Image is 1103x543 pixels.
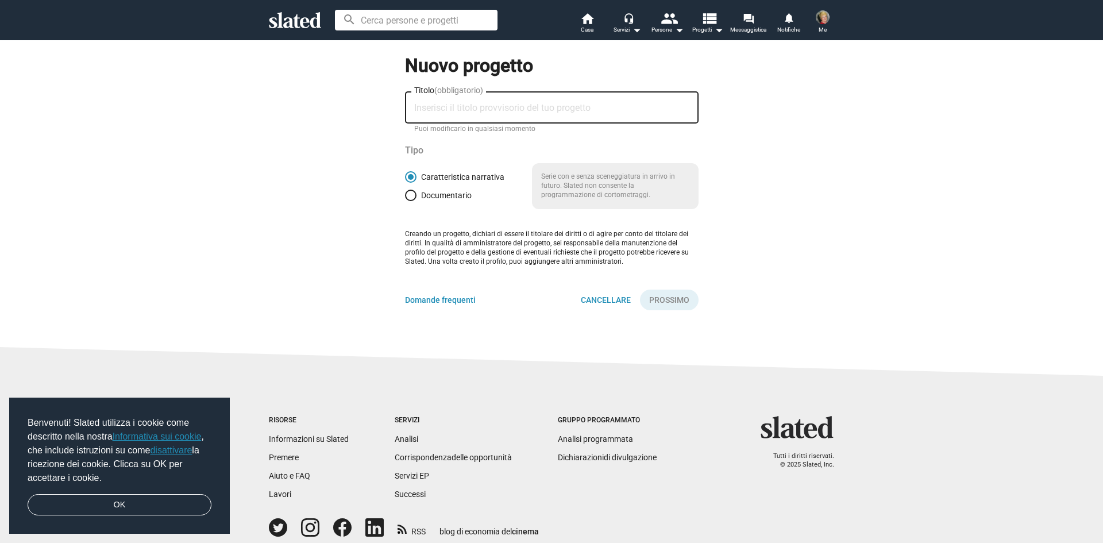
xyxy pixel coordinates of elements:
[541,172,675,199] font: Serie con e senza sceneggiatura in arrivo in futuro. Slated non consente la programmazione di cor...
[558,453,657,462] a: Dichiarazionidi divulgazione
[630,23,643,37] mat-icon: arrow_drop_down
[405,295,476,305] font: Domande frequenti
[649,295,689,305] font: Prossimo
[819,26,827,33] font: Me
[395,434,418,444] a: Analisi
[777,26,800,33] font: Notifiche
[769,11,809,37] a: Notifiche
[688,11,728,37] button: Progetti
[773,452,834,468] font: Tutti i diritti riservati. © 2025 Slated, Inc.
[661,10,677,26] mat-icon: people
[452,453,512,462] font: delle opportunità
[269,471,310,480] a: Aiuto e FAQ
[783,12,794,23] mat-icon: notifications
[743,13,754,24] mat-icon: forum
[558,453,604,462] font: Dichiarazioni
[335,10,497,30] input: Cerca persone e progetti
[414,125,535,133] font: Puoi modificarlo in qualsiasi momento
[558,434,633,444] a: Analisi programmata
[395,453,452,462] font: Corrispondenza
[395,416,419,424] font: Servizi
[512,527,539,536] font: cinema
[712,23,726,37] mat-icon: arrow_drop_down
[28,445,199,483] font: la ricezione dei cookie. Clicca su OK per accettare i cookie.
[405,55,533,76] font: Nuovo progetto
[28,494,211,516] a: ignora il messaggio sui cookie
[269,453,299,462] a: Premere
[567,11,607,37] a: Casa
[113,432,202,441] a: Informativa sui cookie
[28,432,204,455] font: , che include istruzioni su come
[647,11,688,37] button: Persone
[692,26,712,33] font: Progetti
[640,290,699,310] button: Prossimo
[572,290,640,310] a: Cancellare
[395,490,426,499] a: Successi
[405,295,476,306] a: Domande frequenti
[623,13,634,23] mat-icon: headset_mic
[411,527,426,536] font: RSS
[395,453,512,462] a: Corrispondenzadelle opportunità
[728,11,769,37] a: Messaggistica
[581,26,593,33] font: Casa
[269,416,296,424] font: Risorse
[604,453,657,462] font: di divulgazione
[672,23,686,37] mat-icon: arrow_drop_down
[730,26,766,33] font: Messaggistica
[405,230,689,265] font: Creando un progetto, dichiari di essere il titolare dei diritti o di agire per conto del titolare...
[816,10,830,24] img: Liliana Angeleri
[150,445,192,455] a: disattivare
[439,527,512,536] font: blog di economia del
[395,471,429,480] a: Servizi EP
[28,418,189,441] font: Benvenuti! Slated utilizza i cookie come descritto nella nostra
[581,295,631,305] font: Cancellare
[421,191,472,200] font: Documentario
[809,8,836,38] button: Liliana AngeleriMe
[269,490,291,499] a: Lavori
[439,517,539,537] a: blog di economia delcinema
[558,416,640,424] font: Gruppo programmato
[651,26,672,33] font: Persone
[701,10,718,26] mat-icon: view_list
[580,11,594,25] mat-icon: home
[269,434,349,444] a: Informazioni su Slated
[114,500,126,509] font: OK
[405,145,423,156] font: Tipo
[607,11,647,37] button: Servizi
[614,26,630,33] font: Servizi
[398,519,426,537] a: RSS
[421,172,504,182] font: Caratteristica narrativa
[414,103,689,113] input: Inserisci il titolo provvisorio del tuo progetto
[9,398,230,534] div: consenso sui cookie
